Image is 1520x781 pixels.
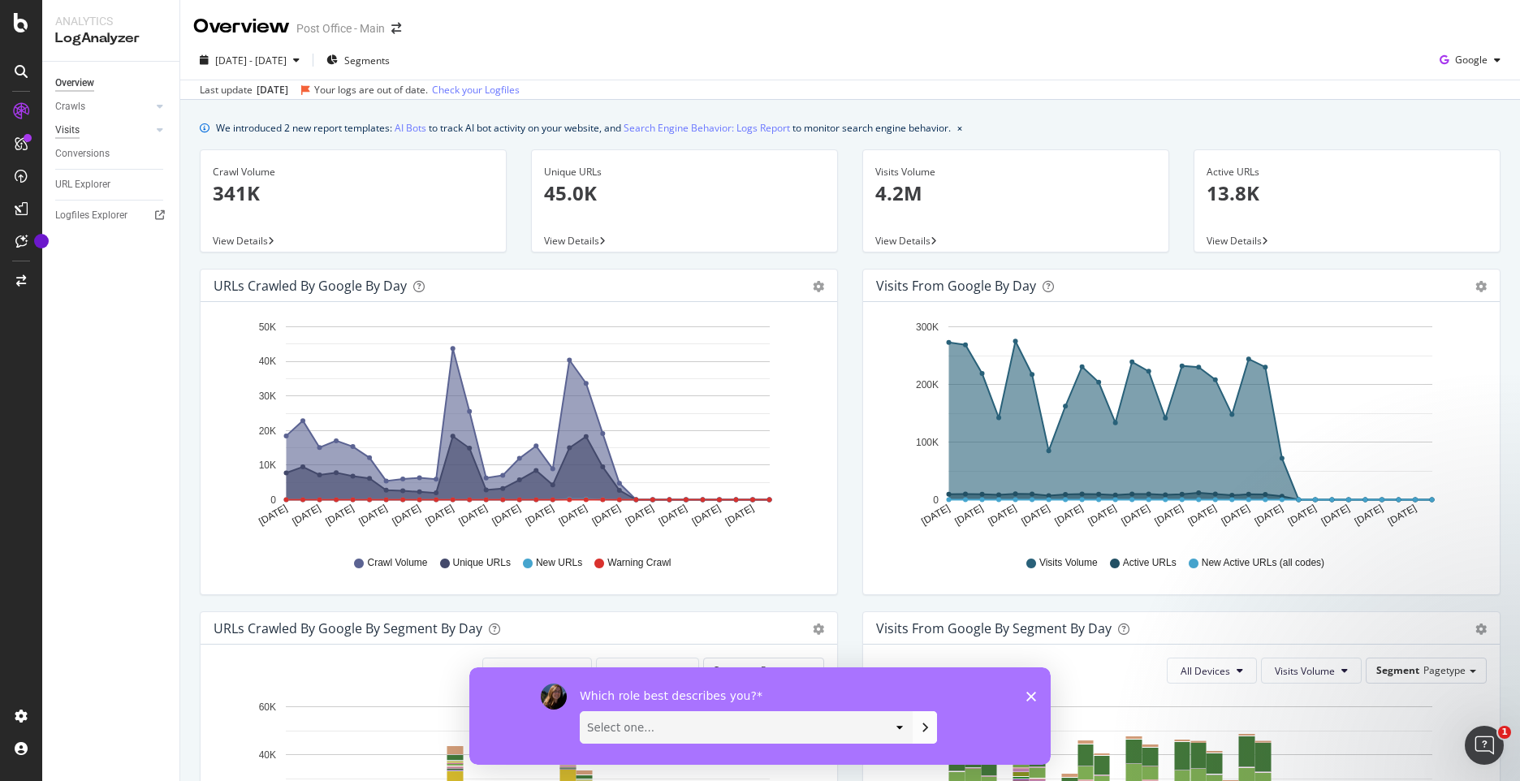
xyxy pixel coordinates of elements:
[1475,624,1487,635] div: gear
[296,20,385,37] div: Post Office - Main
[314,83,428,97] div: Your logs are out of date.
[952,503,985,528] text: [DATE]
[55,176,110,193] div: URL Explorer
[55,122,80,139] div: Visits
[200,83,520,97] div: Last update
[193,47,306,73] button: [DATE] - [DATE]
[1386,503,1419,528] text: [DATE]
[1202,556,1324,570] span: New Active URLs (all codes)
[1253,503,1285,528] text: [DATE]
[813,281,824,292] div: gear
[259,749,276,761] text: 40K
[544,234,599,248] span: View Details
[1207,234,1262,248] span: View Details
[257,503,289,528] text: [DATE]
[55,29,166,48] div: LogAnalyzer
[657,503,689,528] text: [DATE]
[55,75,168,92] a: Overview
[344,54,390,67] span: Segments
[55,145,168,162] a: Conversions
[1220,503,1252,528] text: [DATE]
[1053,503,1086,528] text: [DATE]
[524,503,556,528] text: [DATE]
[453,556,511,570] span: Unique URLs
[320,47,396,73] button: Segments
[544,179,825,207] p: 45.0K
[1019,503,1051,528] text: [DATE]
[953,116,966,140] button: close banner
[356,503,389,528] text: [DATE]
[323,503,356,528] text: [DATE]
[270,494,276,506] text: 0
[1319,503,1352,528] text: [DATE]
[55,98,152,115] a: Crawls
[469,667,1051,765] iframe: Survey by Laura from Botify
[215,54,287,67] span: [DATE] - [DATE]
[257,83,288,97] div: [DATE]
[55,75,94,92] div: Overview
[986,503,1018,528] text: [DATE]
[875,179,1156,207] p: 4.2M
[1286,503,1319,528] text: [DATE]
[55,98,85,115] div: Crawls
[544,165,825,179] div: Unique URLs
[916,437,939,448] text: 100K
[214,278,407,294] div: URLs Crawled by Google by day
[34,234,49,248] div: Tooltip anchor
[1039,556,1098,570] span: Visits Volume
[213,234,268,248] span: View Details
[432,83,520,97] a: Check your Logfiles
[723,503,756,528] text: [DATE]
[876,315,1481,541] svg: A chart.
[1167,658,1257,684] button: All Devices
[482,658,592,684] button: All Google Bots
[1475,281,1487,292] div: gear
[933,494,939,506] text: 0
[496,664,565,678] span: All Google Bots
[1275,664,1335,678] span: Visits Volume
[391,503,423,528] text: [DATE]
[55,145,110,162] div: Conversions
[259,390,276,402] text: 30K
[1353,503,1385,528] text: [DATE]
[876,620,1112,636] div: Visits from Google By Segment By Day
[367,556,427,570] span: Crawl Volume
[290,503,322,528] text: [DATE]
[557,503,589,528] text: [DATE]
[1120,503,1152,528] text: [DATE]
[761,663,803,677] span: Pagetype
[259,425,276,437] text: 20K
[916,321,939,333] text: 300K
[1455,53,1488,67] span: Google
[596,658,699,684] button: Crawl Volume
[55,122,152,139] a: Visits
[714,663,757,677] span: Segment
[876,278,1036,294] div: Visits from Google by day
[1433,47,1507,73] button: Google
[457,503,490,528] text: [DATE]
[55,176,168,193] a: URL Explorer
[1207,179,1488,207] p: 13.8K
[875,234,931,248] span: View Details
[1123,556,1177,570] span: Active URLs
[259,356,276,368] text: 40K
[624,503,656,528] text: [DATE]
[607,556,671,570] span: Warning Crawl
[919,503,952,528] text: [DATE]
[1186,503,1219,528] text: [DATE]
[213,179,494,207] p: 341K
[259,460,276,471] text: 10K
[55,207,127,224] div: Logfiles Explorer
[1261,658,1362,684] button: Visits Volume
[259,321,276,333] text: 50K
[395,119,426,136] a: AI Bots
[391,23,401,34] div: arrow-right-arrow-left
[55,207,168,224] a: Logfiles Explorer
[214,620,482,636] div: URLs Crawled by Google By Segment By Day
